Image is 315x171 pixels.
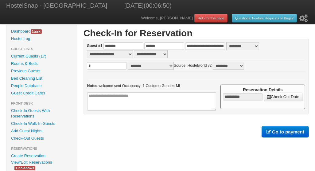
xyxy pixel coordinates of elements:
[299,14,308,22] i: Setup Wizard
[6,53,77,60] a: Current Guests (17)
[32,30,34,33] span: 1
[87,84,99,88] b: Notes:
[87,42,305,111] form: Source: Hostelworld v2
[6,35,77,42] a: Hostel Log
[144,2,172,9] span: (00:06:50)
[141,12,309,24] div: Welcome, [PERSON_NAME]
[87,84,180,92] span: welcome sent Occupancy: 1 CustomerGender: MI
[264,93,303,101] a: Check Out Date
[6,82,77,89] a: People Database
[6,145,77,152] li: Reservations
[6,75,77,82] a: Bed Cleaning List
[6,67,77,75] a: Previous Guests
[223,87,303,93] h4: Reservation Details
[232,14,297,22] a: Questions, Feature Requests or Bugs?
[87,44,103,48] b: Guest #1
[6,127,77,135] a: Add Guest Nights
[6,28,77,35] a: Dashboard1task
[6,100,77,107] li: Front Desk
[84,28,309,39] h1: Check-In for Reservation
[6,89,77,97] a: Guest Credit Cards
[14,166,35,170] span: 1 no-shows
[31,29,42,34] span: task
[10,165,40,171] a: 1 no-shows
[262,126,309,137] a: Go to payment
[6,120,77,127] a: Check-In Walk-In Guests
[6,159,56,165] a: View/Edit Reservations
[6,107,77,120] a: Check-In Guests With Reservations
[272,129,304,134] b: Go to payment
[6,60,77,67] a: Rooms & Beds
[6,152,77,160] a: Create Reservation
[6,135,77,142] a: Check-Out Guests
[6,45,77,53] li: Guest Lists
[194,14,227,22] a: Help for this page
